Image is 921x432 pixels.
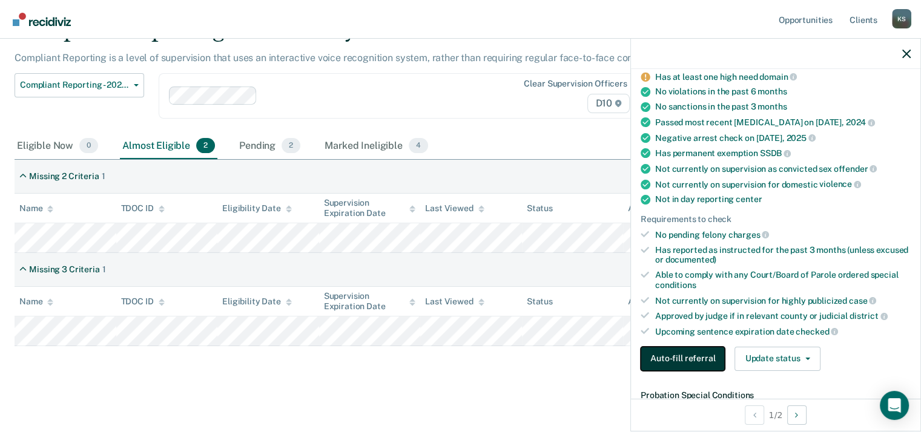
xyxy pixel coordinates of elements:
[20,80,129,90] span: Compliant Reporting - 2025 Policy
[736,194,762,204] span: center
[641,347,730,371] a: Navigate to form link
[631,399,920,431] div: 1 / 2
[222,203,292,214] div: Eligibility Date
[758,87,787,96] span: months
[892,9,911,28] button: Profile dropdown button
[527,296,553,307] div: Status
[587,94,629,113] span: D10
[834,164,877,174] span: offender
[655,71,911,82] div: Has at least one high need domain
[13,13,71,26] img: Recidiviz
[787,405,807,425] button: Next Opportunity
[892,9,911,28] div: K S
[758,102,787,111] span: months
[102,264,106,275] div: 1
[79,138,98,154] span: 0
[641,347,725,371] button: Auto-fill referral
[846,117,875,127] span: 2024
[628,296,685,307] div: Assigned to
[655,133,911,143] div: Negative arrest check on [DATE],
[222,296,292,307] div: Eligibility Date
[324,198,416,218] div: Supervision Expiration Date
[655,194,911,205] div: Not in day reporting
[524,79,627,89] div: Clear supervision officers
[409,138,428,154] span: 4
[655,280,696,290] span: conditions
[628,203,685,214] div: Assigned to
[655,102,911,112] div: No sanctions in the past 3
[796,327,838,336] span: checked
[655,270,911,290] div: Able to comply with any Court/Board of Parole ordered special
[425,203,484,214] div: Last Viewed
[655,310,911,321] div: Approved by judge if in relevant county or judicial
[850,311,888,321] span: district
[728,230,770,240] span: charges
[880,391,909,420] div: Open Intercom Messenger
[15,52,658,64] p: Compliant Reporting is a level of supervision that uses an interactive voice recognition system, ...
[819,179,861,189] span: violence
[655,117,911,128] div: Passed most recent [MEDICAL_DATA] on [DATE],
[425,296,484,307] div: Last Viewed
[527,203,553,214] div: Status
[655,179,911,190] div: Not currently on supervision for domestic
[665,255,716,264] span: documented)
[29,171,99,182] div: Missing 2 Criteria
[121,203,165,214] div: TDOC ID
[655,326,911,337] div: Upcoming sentence expiration date
[324,291,416,312] div: Supervision Expiration Date
[120,133,217,160] div: Almost Eligible
[15,133,101,160] div: Eligible Now
[19,296,53,307] div: Name
[655,245,911,266] div: Has reported as instructed for the past 3 months (unless excused or
[655,229,911,240] div: No pending felony
[29,264,99,275] div: Missing 3 Criteria
[237,133,303,160] div: Pending
[655,295,911,306] div: Not currently on supervision for highly publicized
[641,390,911,401] dt: Probation Special Conditions
[786,133,815,143] span: 2025
[745,405,764,425] button: Previous Opportunity
[641,214,911,224] div: Requirements to check
[760,148,791,158] span: SSDB
[121,296,165,307] div: TDOC ID
[655,148,911,159] div: Has permanent exemption
[655,163,911,174] div: Not currently on supervision as convicted sex
[322,133,431,160] div: Marked Ineligible
[19,203,53,214] div: Name
[196,138,215,154] span: 2
[655,87,911,97] div: No violations in the past 6
[849,296,876,306] span: case
[734,347,820,371] button: Update status
[282,138,300,154] span: 2
[102,171,105,182] div: 1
